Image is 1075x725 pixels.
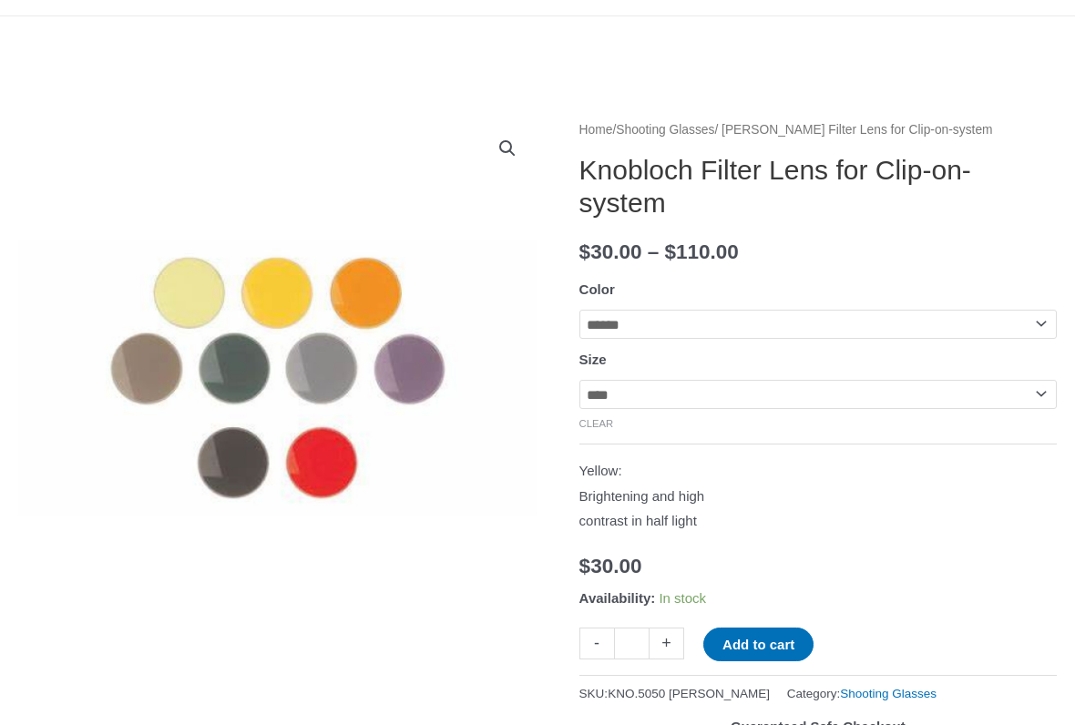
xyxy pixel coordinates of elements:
[664,241,738,264] bdi: 110.00
[18,119,537,638] img: filters
[579,419,614,430] a: Clear options
[579,556,642,578] bdi: 30.00
[664,241,676,264] span: $
[579,155,1057,220] h1: Knobloch Filter Lens for Clip-on-system
[840,688,937,701] a: Shooting Glasses
[579,124,613,138] a: Home
[579,241,591,264] span: $
[579,241,642,264] bdi: 30.00
[608,688,770,701] span: KNO.5050 [PERSON_NAME]
[614,628,650,660] input: Product quantity
[579,119,1057,143] nav: Breadcrumb
[703,628,814,662] button: Add to cart
[650,628,684,660] a: +
[787,683,937,706] span: Category:
[579,352,607,368] label: Size
[491,133,524,166] a: View full-screen image gallery
[579,683,770,706] span: SKU:
[616,124,714,138] a: Shooting Glasses
[579,591,656,607] span: Availability:
[579,556,591,578] span: $
[579,459,1057,536] p: Yellow: Brightening and high contrast in half light
[659,591,706,607] span: In stock
[579,628,614,660] a: -
[648,241,660,264] span: –
[579,282,615,298] label: Color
